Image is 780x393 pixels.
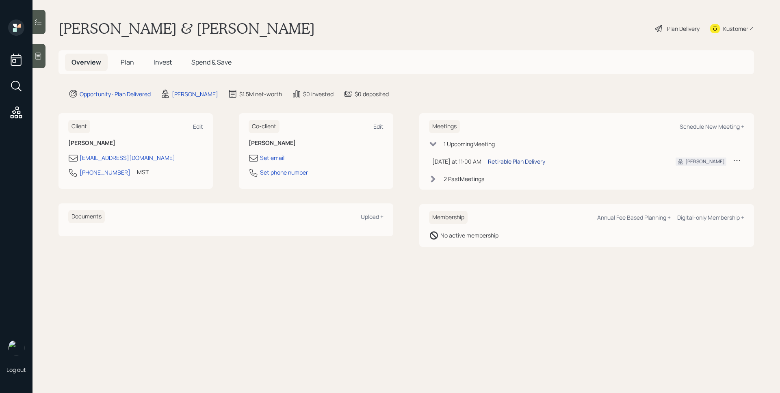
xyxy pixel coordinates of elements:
[685,158,725,165] div: [PERSON_NAME]
[71,58,101,67] span: Overview
[68,140,203,147] h6: [PERSON_NAME]
[597,214,671,221] div: Annual Fee Based Planning +
[444,175,484,183] div: 2 Past Meeting s
[8,340,24,356] img: james-distasi-headshot.png
[6,366,26,374] div: Log out
[193,123,203,130] div: Edit
[361,213,383,220] div: Upload +
[191,58,232,67] span: Spend & Save
[260,153,284,162] div: Set email
[440,231,498,240] div: No active membership
[172,90,218,98] div: [PERSON_NAME]
[432,157,481,166] div: [DATE] at 11:00 AM
[58,19,315,37] h1: [PERSON_NAME] & [PERSON_NAME]
[68,120,90,133] h6: Client
[154,58,172,67] span: Invest
[121,58,134,67] span: Plan
[355,90,389,98] div: $0 deposited
[249,140,383,147] h6: [PERSON_NAME]
[373,123,383,130] div: Edit
[137,168,149,176] div: MST
[303,90,334,98] div: $0 invested
[68,210,105,223] h6: Documents
[260,168,308,177] div: Set phone number
[429,211,468,224] h6: Membership
[444,140,495,148] div: 1 Upcoming Meeting
[249,120,279,133] h6: Co-client
[488,157,545,166] div: Retirable Plan Delivery
[80,168,130,177] div: [PHONE_NUMBER]
[80,90,151,98] div: Opportunity · Plan Delivered
[667,24,700,33] div: Plan Delivery
[680,123,744,130] div: Schedule New Meeting +
[429,120,460,133] h6: Meetings
[723,24,748,33] div: Kustomer
[677,214,744,221] div: Digital-only Membership +
[239,90,282,98] div: $1.5M net-worth
[80,153,175,162] div: [EMAIL_ADDRESS][DOMAIN_NAME]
